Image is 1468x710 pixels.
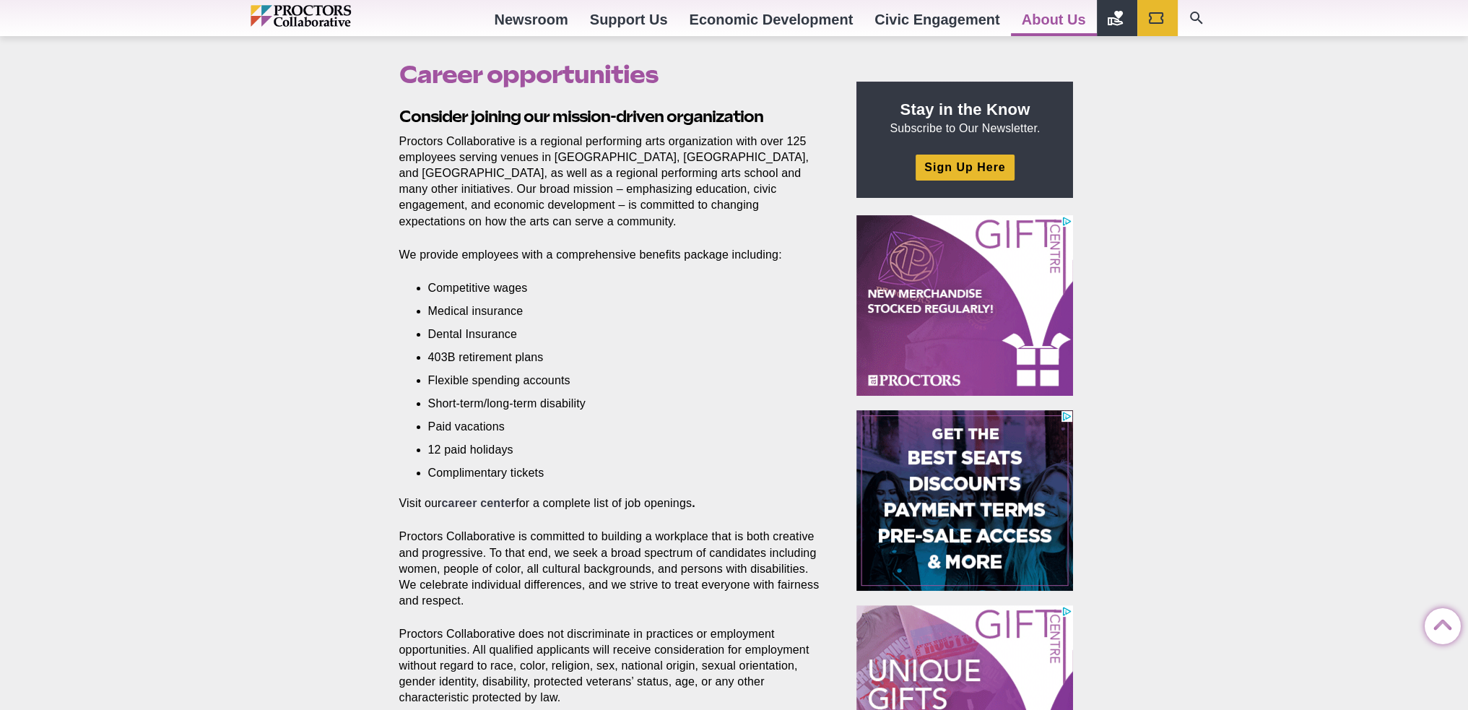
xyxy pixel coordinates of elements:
[399,529,824,608] p: Proctors Collaborative is committed to building a workplace that is both creative and progressive...
[251,5,413,27] img: Proctors logo
[428,396,802,412] li: Short-term/long-term disability
[428,280,802,296] li: Competitive wages
[428,419,802,435] li: Paid vacations
[399,134,824,229] p: Proctors Collaborative is a regional performing arts organization with over 125 employees serving...
[399,107,763,126] strong: Consider joining our mission-driven organization
[916,155,1014,180] a: Sign Up Here
[399,61,824,88] h1: Career opportunities
[856,215,1073,396] iframe: Advertisement
[428,465,802,481] li: Complimentary tickets
[399,495,824,511] p: Visit our for a complete list of job openings
[874,99,1056,137] p: Subscribe to Our Newsletter.
[399,626,824,706] p: Proctors Collaborative does not discriminate in practices or employment opportunities. All qualif...
[428,442,802,458] li: 12 paid holidays
[428,303,802,319] li: Medical insurance
[399,247,824,263] p: We provide employees with a comprehensive benefits package including:
[428,373,802,389] li: Flexible spending accounts
[692,497,695,509] strong: .
[900,100,1030,118] strong: Stay in the Know
[428,326,802,342] li: Dental Insurance
[856,410,1073,591] iframe: Advertisement
[441,497,516,509] a: career center
[1425,609,1454,638] a: Back to Top
[428,350,802,365] li: 403B retirement plans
